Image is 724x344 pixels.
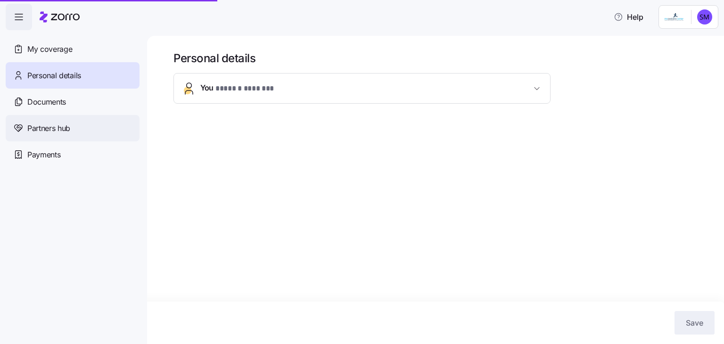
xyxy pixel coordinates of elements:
span: Documents [27,96,66,108]
img: 2c914fcaee6c56c90f5504dc6d35993e [697,9,712,25]
span: Partners hub [27,123,70,134]
span: Personal details [27,70,81,82]
span: My coverage [27,43,72,55]
button: Help [606,8,651,26]
img: Employer logo [665,11,683,23]
span: You [200,82,286,95]
a: My coverage [6,36,140,62]
a: Partners hub [6,115,140,141]
span: Save [686,317,703,328]
a: Payments [6,141,140,168]
a: Documents [6,89,140,115]
h1: Personal details [173,51,711,66]
span: Payments [27,149,60,161]
a: Personal details [6,62,140,89]
span: Help [614,11,643,23]
button: Save [675,311,715,335]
